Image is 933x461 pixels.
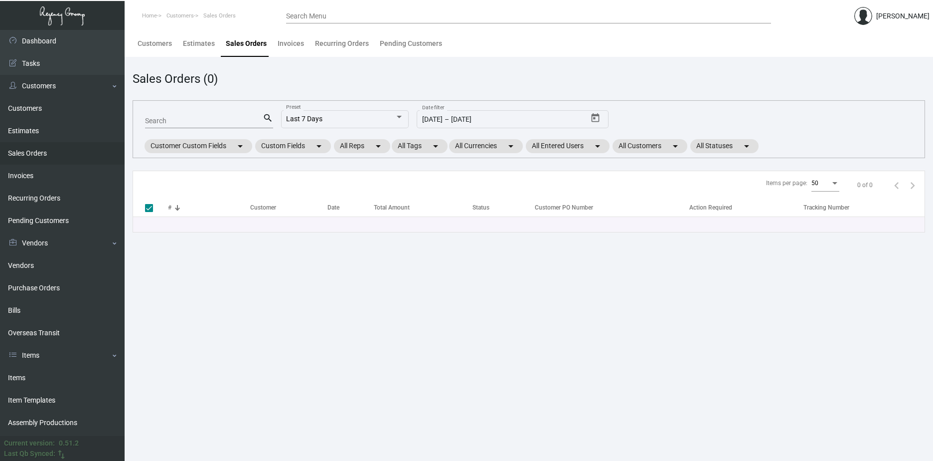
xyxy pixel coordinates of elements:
[854,7,872,25] img: admin@bootstrapmaster.com
[535,203,689,212] div: Customer PO Number
[535,203,593,212] div: Customer PO Number
[203,12,236,19] span: Sales Orders
[889,177,905,193] button: Previous page
[4,438,55,449] div: Current version:
[811,180,839,187] mat-select: Items per page:
[374,203,410,212] div: Total Amount
[374,203,473,212] div: Total Amount
[313,140,325,152] mat-icon: arrow_drop_down
[430,140,442,152] mat-icon: arrow_drop_down
[613,139,687,153] mat-chip: All Customers
[526,139,610,153] mat-chip: All Entered Users
[472,203,489,212] div: Status
[4,449,55,459] div: Last Qb Synced:
[250,203,276,212] div: Customer
[59,438,79,449] div: 0.51.2
[278,38,304,49] div: Invoices
[166,12,194,19] span: Customers
[380,38,442,49] div: Pending Customers
[168,203,250,212] div: #
[327,203,339,212] div: Date
[422,116,443,124] input: Start date
[445,116,449,124] span: –
[669,140,681,152] mat-icon: arrow_drop_down
[372,140,384,152] mat-icon: arrow_drop_down
[183,38,215,49] div: Estimates
[472,203,530,212] div: Status
[263,112,273,124] mat-icon: search
[588,110,604,126] button: Open calendar
[138,38,172,49] div: Customers
[315,38,369,49] div: Recurring Orders
[803,203,925,212] div: Tracking Number
[133,70,218,88] div: Sales Orders (0)
[451,116,532,124] input: End date
[226,38,267,49] div: Sales Orders
[811,180,818,187] span: 50
[286,115,322,123] span: Last 7 Days
[689,203,803,212] div: Action Required
[876,11,930,21] div: [PERSON_NAME]
[857,181,873,190] div: 0 of 0
[234,140,246,152] mat-icon: arrow_drop_down
[327,203,374,212] div: Date
[505,140,517,152] mat-icon: arrow_drop_down
[592,140,604,152] mat-icon: arrow_drop_down
[142,12,157,19] span: Home
[392,139,448,153] mat-chip: All Tags
[741,140,753,152] mat-icon: arrow_drop_down
[255,139,331,153] mat-chip: Custom Fields
[250,203,327,212] div: Customer
[145,139,252,153] mat-chip: Customer Custom Fields
[905,177,921,193] button: Next page
[766,179,807,188] div: Items per page:
[168,203,171,212] div: #
[449,139,523,153] mat-chip: All Currencies
[689,203,732,212] div: Action Required
[690,139,759,153] mat-chip: All Statuses
[334,139,390,153] mat-chip: All Reps
[803,203,849,212] div: Tracking Number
